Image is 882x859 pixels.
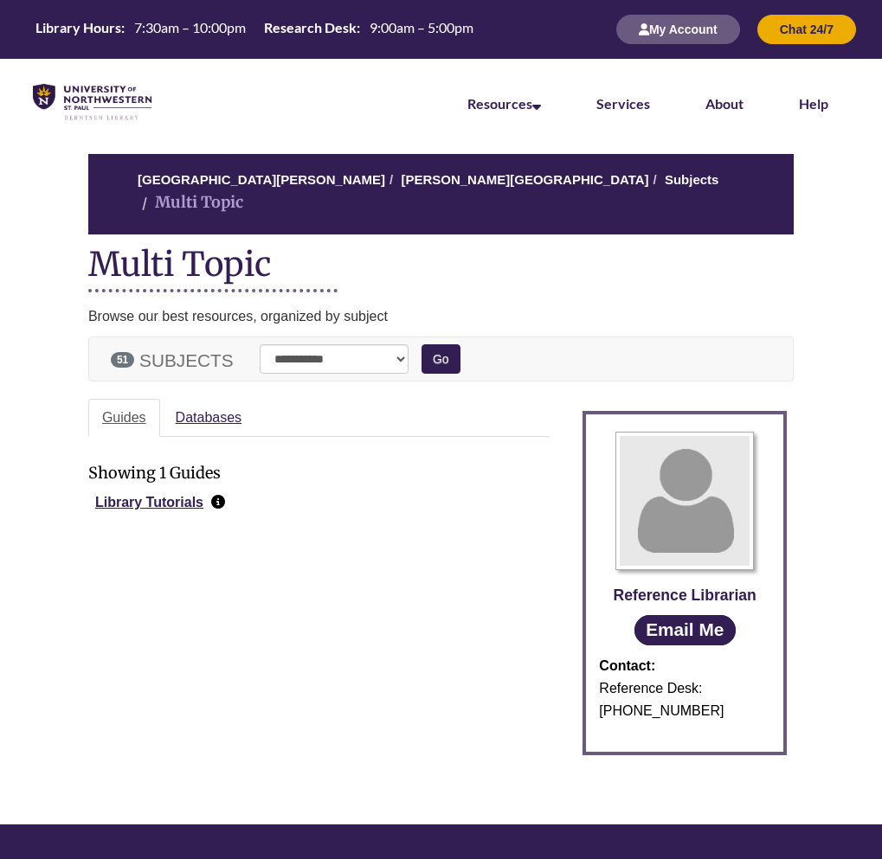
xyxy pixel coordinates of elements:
a: My Account [616,22,740,36]
span: SUBJECTS [139,350,234,370]
button: Chat 24/7 [757,15,856,44]
h2: Showing 1 Guides [88,463,221,483]
nav: breadcrumb [88,154,794,234]
a: Library Tutorials [95,495,203,510]
span: 51 [111,352,134,368]
a: Profile Photo Reference Librarian [599,432,770,607]
h1: Multi Topic [88,243,794,285]
a: About [705,95,744,112]
a: Subjects [665,172,719,187]
a: Hours Today [29,18,480,42]
button: Go [422,344,460,374]
a: Services [596,95,650,112]
table: Hours Today [29,18,480,40]
a: Resources [467,95,541,112]
strong: Contact: [599,655,770,677]
div: Reference Desk: [PHONE_NUMBER] [599,677,770,721]
section: Content by Subject [88,399,794,817]
button: My Account [616,15,740,44]
div: Reference Librarian [599,583,770,607]
a: [PERSON_NAME][GEOGRAPHIC_DATA] [401,172,648,187]
a: [GEOGRAPHIC_DATA][PERSON_NAME] [138,172,385,187]
a: Databases [162,399,256,438]
a: Chat 24/7 [757,22,856,36]
span: 9:00am – 5:00pm [370,19,473,35]
a: Guides [88,399,160,438]
div: Browse our best resources, organized by subject [88,305,794,328]
img: UNWSP Library Logo [33,84,151,121]
a: Email Me [634,615,736,645]
img: Profile Photo [615,432,754,570]
li: Multi Topic [138,190,243,215]
th: Library Hours: [29,18,127,37]
a: Help [799,95,828,112]
section: Subject Search Bar [88,337,794,399]
span: 7:30am – 10:00pm [134,19,246,35]
th: Research Desk: [257,18,363,37]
